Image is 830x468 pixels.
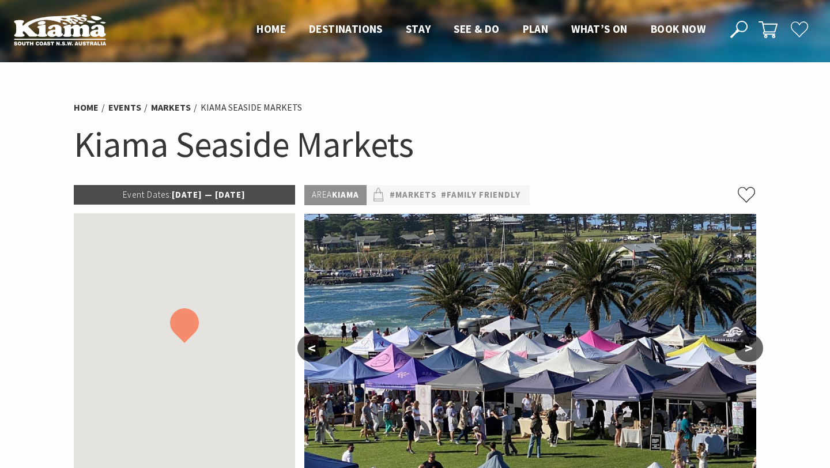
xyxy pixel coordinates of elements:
[74,185,295,205] p: [DATE] — [DATE]
[454,22,499,36] span: See & Do
[74,121,756,168] h1: Kiama Seaside Markets
[523,22,549,36] span: Plan
[312,189,332,200] span: Area
[297,334,326,362] button: <
[201,100,302,115] li: Kiama Seaside Markets
[108,101,141,114] a: Events
[406,22,431,36] span: Stay
[245,20,717,39] nav: Main Menu
[390,188,437,202] a: #Markets
[441,188,520,202] a: #Family Friendly
[571,22,628,36] span: What’s On
[74,101,99,114] a: Home
[651,22,705,36] span: Book now
[123,189,172,200] span: Event Dates:
[734,334,763,362] button: >
[304,185,367,205] p: Kiama
[14,14,106,46] img: Kiama Logo
[309,22,383,36] span: Destinations
[151,101,191,114] a: Markets
[256,22,286,36] span: Home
